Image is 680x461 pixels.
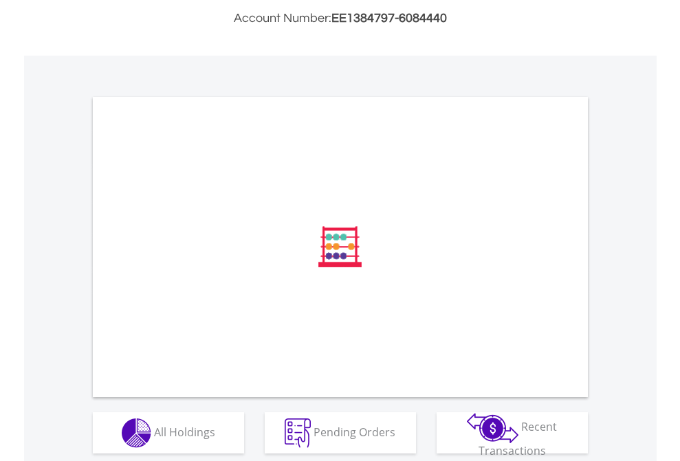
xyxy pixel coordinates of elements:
[93,9,588,28] h3: Account Number:
[314,424,395,439] span: Pending Orders
[467,413,518,443] img: transactions-zar-wht.png
[122,418,151,448] img: holdings-wht.png
[331,12,447,25] span: EE1384797-6084440
[93,412,244,453] button: All Holdings
[265,412,416,453] button: Pending Orders
[285,418,311,448] img: pending_instructions-wht.png
[154,424,215,439] span: All Holdings
[437,412,588,453] button: Recent Transactions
